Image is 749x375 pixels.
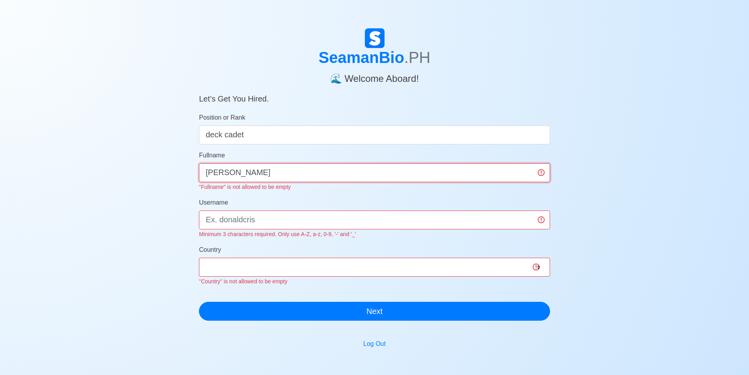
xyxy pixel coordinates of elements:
img: Logo [365,28,385,48]
h4: 🌊 Welcome Aboard! [199,67,550,85]
button: Next [199,302,550,321]
small: Minimum 3 characters required. Only use A-Z, a-z, 0-9, '-' and '_' [199,231,356,237]
small: "Country" is not allowed to be empty [199,278,287,284]
h5: Let’s Get You Hired. [199,85,550,103]
span: .PH [404,49,431,66]
h1: SeamanBio [199,48,550,67]
span: Fullname [199,152,225,159]
span: Position or Rank [199,114,245,121]
span: Username [199,199,228,206]
button: Log Out [358,336,391,351]
label: Country [199,245,221,255]
input: ex. 2nd Officer w/Master License [199,126,550,144]
input: Your Fullname [199,163,550,182]
input: Ex. donaldcris [199,211,550,229]
small: "Fullname" is not allowed to be empty [199,184,291,190]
